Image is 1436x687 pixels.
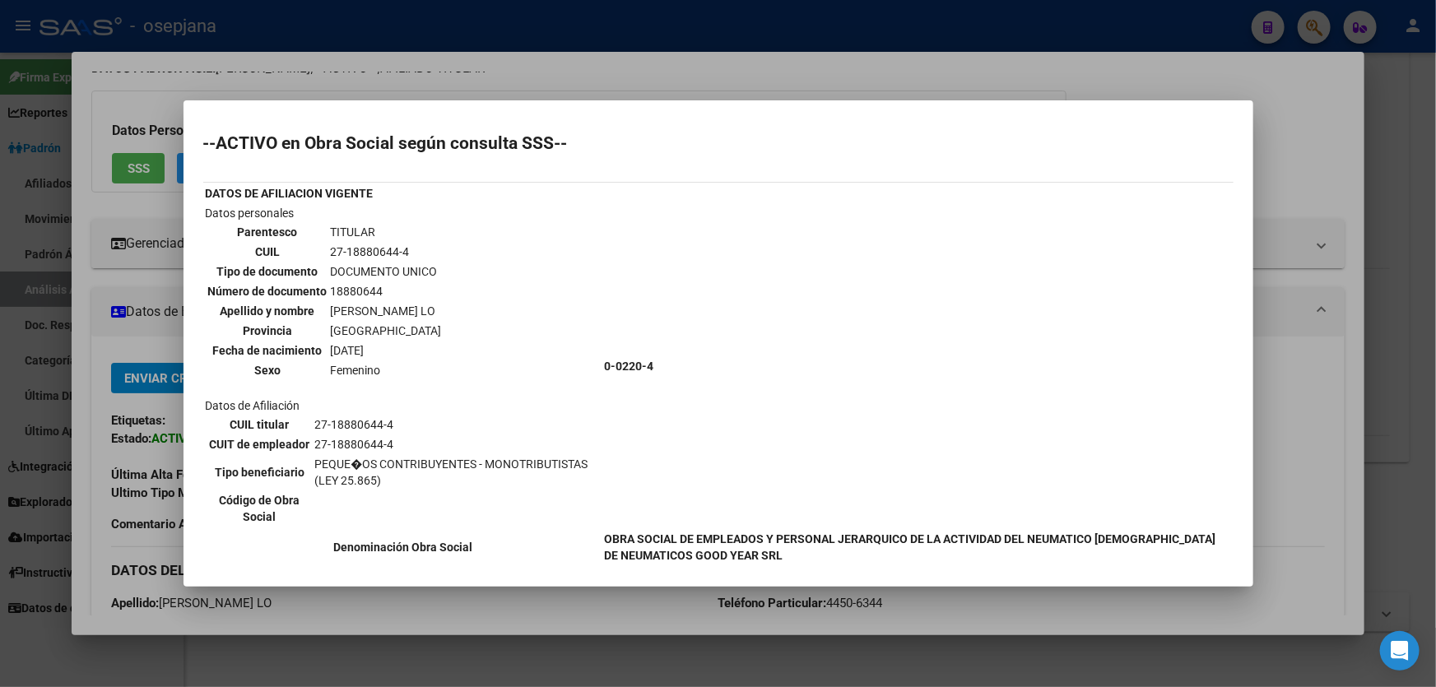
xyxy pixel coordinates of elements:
[207,341,328,360] th: Fecha de nacimiento
[330,243,443,261] td: 27-18880644-4
[207,415,312,434] th: CUIL titular
[206,187,374,200] b: DATOS DE AFILIACION VIGENTE
[330,361,443,379] td: Femenino
[207,262,328,281] th: Tipo de documento
[330,223,443,241] td: TITULAR
[203,135,1234,151] h2: --ACTIVO en Obra Social según consulta SSS--
[207,455,312,490] th: Tipo beneficiario
[207,223,328,241] th: Parentesco
[330,282,443,300] td: 18880644
[205,204,602,528] td: Datos personales Datos de Afiliación
[207,491,312,526] th: Código de Obra Social
[207,282,328,300] th: Número de documento
[604,360,653,373] b: 0-0220-4
[330,302,443,320] td: [PERSON_NAME] LO
[1380,631,1420,671] div: Open Intercom Messenger
[207,361,328,379] th: Sexo
[314,455,599,490] td: PEQUE�OS CONTRIBUYENTES - MONOTRIBUTISTAS (LEY 25.865)
[205,530,602,564] th: Denominación Obra Social
[207,322,328,340] th: Provincia
[314,415,599,434] td: 27-18880644-4
[207,302,328,320] th: Apellido y nombre
[604,532,1215,562] b: OBRA SOCIAL DE EMPLEADOS Y PERSONAL JERARQUICO DE LA ACTIVIDAD DEL NEUMATICO [DEMOGRAPHIC_DATA] D...
[314,435,599,453] td: 27-18880644-4
[207,243,328,261] th: CUIL
[330,262,443,281] td: DOCUMENTO UNICO
[330,341,443,360] td: [DATE]
[205,566,602,584] th: Fecha Alta Obra Social
[207,435,312,453] th: CUIT de empleador
[330,322,443,340] td: [GEOGRAPHIC_DATA]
